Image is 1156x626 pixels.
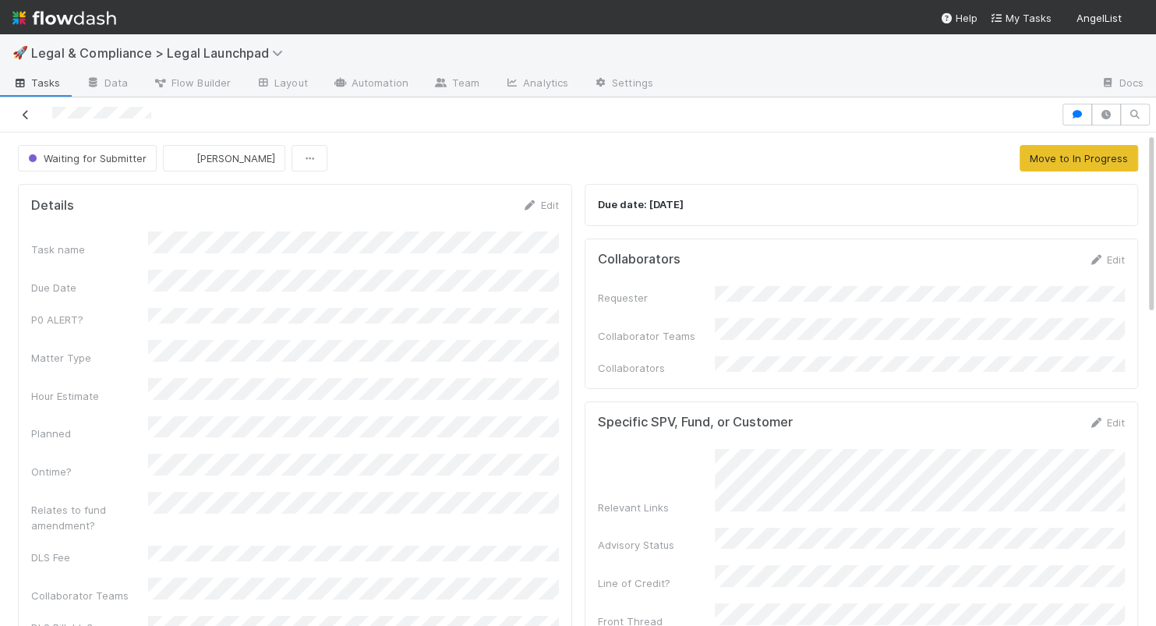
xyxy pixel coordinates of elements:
button: [PERSON_NAME] [163,145,285,172]
a: Edit [1088,416,1125,429]
div: Collaborators [598,360,715,376]
div: Collaborator Teams [31,588,148,603]
a: Flow Builder [140,72,243,97]
button: Move to In Progress [1020,145,1138,172]
h5: Collaborators [598,252,681,267]
strong: Due date: [DATE] [598,198,684,210]
span: AngelList [1076,12,1122,24]
div: Planned [31,426,148,441]
div: Task name [31,242,148,257]
div: Due Date [31,280,148,295]
a: Automation [320,72,421,97]
a: Analytics [492,72,581,97]
h5: Details [31,198,74,214]
span: My Tasks [990,12,1052,24]
div: Ontime? [31,464,148,479]
div: Hour Estimate [31,388,148,404]
h5: Specific SPV, Fund, or Customer [598,415,793,430]
div: DLS Fee [31,550,148,565]
div: Relates to fund amendment? [31,502,148,533]
img: avatar_b5be9b1b-4537-4870-b8e7-50cc2287641b.png [1128,11,1144,27]
a: Layout [243,72,320,97]
div: Collaborator Teams [598,328,715,344]
a: Edit [522,199,559,211]
a: Team [421,72,492,97]
span: Waiting for Submitter [25,152,147,164]
span: [PERSON_NAME] [196,152,275,164]
a: Data [73,72,140,97]
div: Matter Type [31,350,148,366]
button: Waiting for Submitter [18,145,157,172]
div: Line of Credit? [598,575,715,591]
img: avatar_b5be9b1b-4537-4870-b8e7-50cc2287641b.png [176,150,192,166]
div: Help [940,10,977,26]
img: logo-inverted-e16ddd16eac7371096b0.svg [12,5,116,31]
div: Relevant Links [598,500,715,515]
div: Advisory Status [598,537,715,553]
a: My Tasks [990,10,1052,26]
a: Settings [581,72,666,97]
span: Tasks [12,75,61,90]
div: Requester [598,290,715,306]
span: 🚀 [12,46,28,59]
span: Legal & Compliance > Legal Launchpad [31,45,291,61]
span: Flow Builder [153,75,231,90]
a: Edit [1088,253,1125,266]
a: Docs [1088,72,1156,97]
div: P0 ALERT? [31,312,148,327]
